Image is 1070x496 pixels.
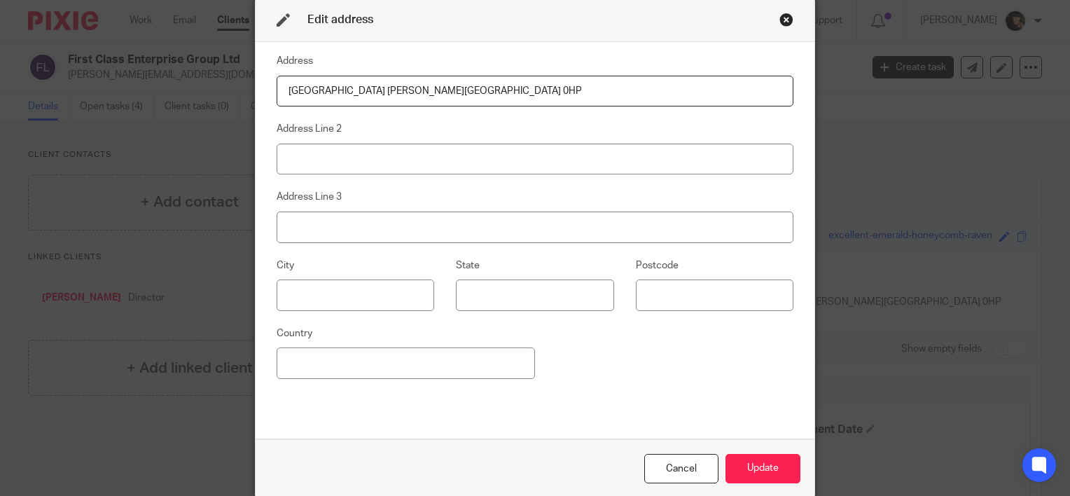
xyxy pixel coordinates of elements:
[307,14,373,25] span: Edit address
[636,259,679,273] label: Postcode
[277,326,312,340] label: Country
[277,54,313,68] label: Address
[277,122,342,136] label: Address Line 2
[779,13,793,27] div: Close this dialog window
[277,190,342,204] label: Address Line 3
[456,259,480,273] label: State
[725,454,800,484] button: Update
[644,454,718,484] div: Close this dialog window
[277,259,294,273] label: City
